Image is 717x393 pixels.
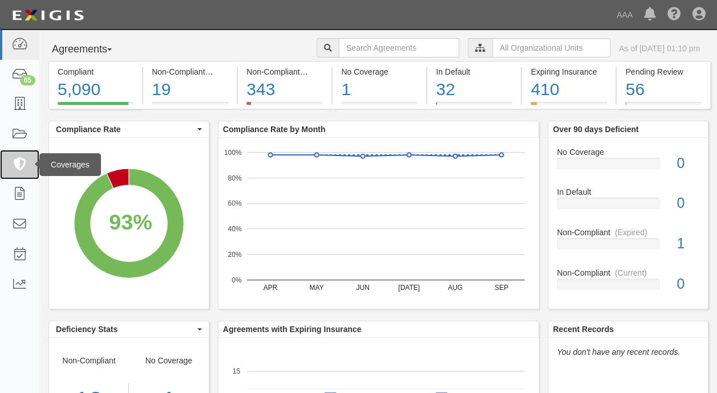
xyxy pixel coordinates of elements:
[557,146,699,187] a: No Coverage0
[58,77,133,102] div: 5,090
[223,125,326,134] b: Compliance Rate by Month
[209,66,241,77] div: (Current)
[668,274,708,294] div: 0
[615,227,647,238] div: (Expired)
[436,77,512,102] div: 32
[305,66,337,77] div: (Expired)
[668,153,708,174] div: 0
[530,66,607,77] div: Expiring Insurance
[228,225,241,233] text: 40%
[668,234,708,254] div: 1
[56,124,195,135] span: Compliance Rate
[625,66,701,77] div: Pending Review
[530,77,607,102] div: 410
[617,102,710,111] a: Pending Review56
[49,121,209,137] button: Compliance Rate
[553,325,614,334] b: Recent Records
[615,267,647,279] div: (Current)
[448,284,463,292] text: AUG
[56,324,195,335] span: Deficiency Stats
[619,43,700,54] div: As of [DATE] 01:10 pm
[341,77,418,102] div: 1
[48,38,134,61] button: Agreements
[557,347,680,357] em: You don't have any recent records.
[427,102,521,111] a: In Default32
[232,276,242,284] text: 0%
[553,125,638,134] b: Over 90 days Deficient
[625,77,701,102] div: 56
[548,267,708,279] div: Non-Compliant
[309,284,323,292] text: MAY
[668,193,708,214] div: 0
[333,102,426,111] a: No Coverage1
[341,66,418,77] div: No Coverage
[48,102,142,111] a: Compliant5,090
[39,153,101,176] div: Coverages
[223,325,362,334] b: Agreements with Expiring Insurance
[548,186,708,198] div: In Default
[263,284,277,292] text: APR
[495,284,508,292] text: SEP
[58,66,133,77] div: Compliant
[557,267,699,299] a: Non-Compliant(Current)0
[557,186,699,227] a: In Default0
[522,102,615,111] a: Expiring Insurance410
[246,77,323,102] div: 343
[143,102,237,111] a: Non-Compliant(Current)19
[228,251,241,259] text: 20%
[20,75,35,85] div: 65
[548,146,708,158] div: No Coverage
[238,102,331,111] a: Non-Compliant(Expired)343
[228,199,241,207] text: 60%
[109,207,152,238] div: 93%
[492,38,610,58] input: All Organizational Units
[232,367,240,375] text: 15
[356,284,369,292] text: JUN
[246,66,323,77] div: Non-Compliant (Expired)
[398,284,420,292] text: [DATE]
[436,66,512,77] div: In Default
[152,77,228,102] div: 19
[339,38,459,58] input: Search Agreements
[548,227,708,238] div: Non-Compliant
[667,8,681,22] i: Help Center - Complianz
[49,321,209,337] button: Deficiency Stats
[557,227,699,267] a: Non-Compliant(Expired)1
[228,174,241,182] text: 80%
[224,148,242,156] text: 100%
[611,3,638,26] a: AAA
[9,5,87,26] img: logo-5460c22ac91f19d4615b14bd174203de0afe785f0fc80cf4dbbc73dc1793850b.png
[152,66,228,77] div: Non-Compliant (Current)
[218,138,539,309] svg: A chart.
[49,138,209,309] svg: A chart.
